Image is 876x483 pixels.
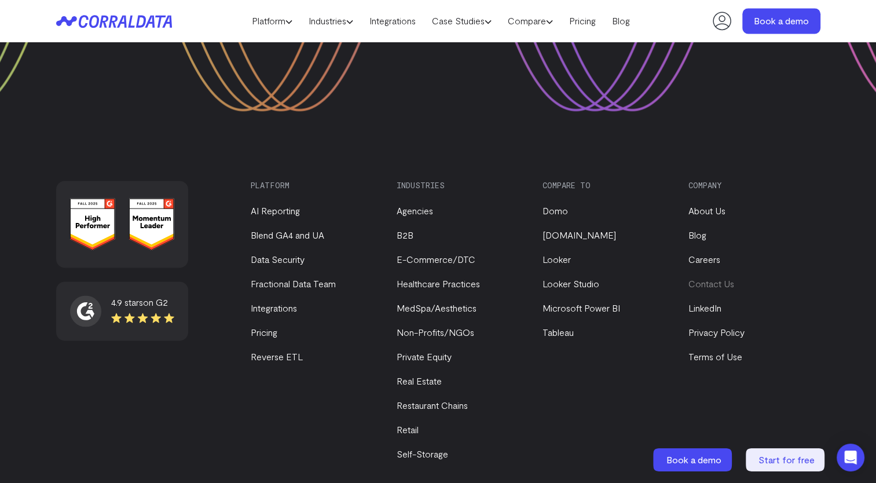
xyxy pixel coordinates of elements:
[604,12,638,30] a: Blog
[543,205,568,216] a: Domo
[111,295,174,309] div: 4.9 stars
[397,351,452,362] a: Private Equity
[758,454,815,465] span: Start for free
[543,254,571,265] a: Looker
[543,302,620,313] a: Microsoft Power BI
[251,351,303,362] a: Reverse ETL
[561,12,604,30] a: Pricing
[251,229,324,240] a: Blend GA4 and UA
[688,327,745,338] a: Privacy Policy
[653,448,734,471] a: Book a demo
[397,229,413,240] a: B2B
[397,205,433,216] a: Agencies
[543,181,669,190] h3: Compare to
[251,302,297,313] a: Integrations
[688,278,734,289] a: Contact Us
[251,254,305,265] a: Data Security
[746,448,827,471] a: Start for free
[361,12,424,30] a: Integrations
[251,278,336,289] a: Fractional Data Team
[500,12,561,30] a: Compare
[251,181,377,190] h3: Platform
[397,254,475,265] a: E-Commerce/DTC
[397,181,523,190] h3: Industries
[300,12,361,30] a: Industries
[688,254,720,265] a: Careers
[397,375,442,386] a: Real Estate
[397,424,419,435] a: Retail
[143,297,168,308] span: on G2
[543,327,574,338] a: Tableau
[244,12,300,30] a: Platform
[543,229,616,240] a: [DOMAIN_NAME]
[424,12,500,30] a: Case Studies
[666,454,721,465] span: Book a demo
[70,295,174,327] a: 4.9 starson G2
[397,278,480,289] a: Healthcare Practices
[688,302,721,313] a: LinkedIn
[688,205,725,216] a: About Us
[688,351,742,362] a: Terms of Use
[397,327,474,338] a: Non-Profits/NGOs
[251,205,300,216] a: AI Reporting
[397,448,448,459] a: Self-Storage
[397,302,477,313] a: MedSpa/Aesthetics
[251,327,277,338] a: Pricing
[543,278,599,289] a: Looker Studio
[688,229,706,240] a: Blog
[397,400,468,411] a: Restaurant Chains
[688,181,815,190] h3: Company
[742,8,820,34] a: Book a demo
[837,444,864,471] div: Open Intercom Messenger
